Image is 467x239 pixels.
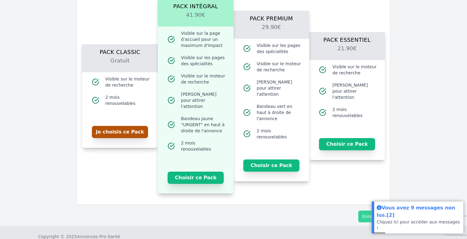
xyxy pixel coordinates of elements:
[89,44,150,56] h1: Pack Classic
[241,11,302,23] h1: Pack Premium
[181,140,226,152] span: 2 mois renouvelables
[257,103,302,122] span: Bandeau vert en haut à droite de l'annonce
[332,82,378,100] span: [PERSON_NAME] pour attirer l'attention
[89,56,150,72] h2: Gratuit
[181,30,226,48] span: Visible sur la page d'accueil pour un maximum d'impact
[168,172,224,184] button: Choisir ce Pack
[257,42,302,55] span: Visible sur les pages des spécialités
[317,44,378,60] h2: 21.90€
[332,64,378,76] span: Visible sur le moteur de recherche
[319,138,375,150] button: Choisir ce Pack
[165,11,226,27] h2: 41.90€
[181,91,226,109] span: [PERSON_NAME] pour attirer l'attention
[257,128,302,140] span: 2 mois renouvelables
[181,55,226,67] span: Visible sur les pages des spécialités
[377,219,460,230] a: Cliquez ici pour accéder aux messages !
[105,76,150,88] span: Visible sur le moteur de recherche
[332,106,378,119] span: 2 mois renouvelables
[92,126,148,138] button: Je choisis ce Pack
[358,211,390,222] button: Enregistrer
[243,159,299,172] button: Choisir ce Pack
[181,116,226,134] span: Bandeau jaune "URGENT" en haut à droite de l'annonce
[317,32,378,44] h1: Pack Essentiel
[105,94,150,106] span: 2 mois renouvelables
[181,73,226,85] span: Visible sur le moteur de recherche
[241,23,302,39] h2: 29.90€
[257,61,302,73] span: Visible sur le moteur de recherche
[377,204,461,219] div: Vous avez 9 messages non lus.
[257,79,302,97] span: [PERSON_NAME] pour attirer l'attention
